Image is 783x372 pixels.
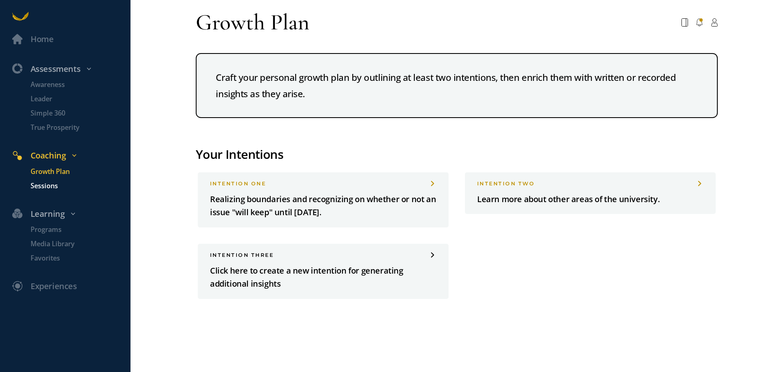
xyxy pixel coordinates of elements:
[196,145,718,164] div: Your Intentions
[31,108,128,118] p: Simple 360
[31,94,128,104] p: Leader
[31,123,128,133] p: True Prosperity
[31,253,128,263] p: Favorites
[18,167,130,177] a: Growth Plan
[18,239,130,249] a: Media Library
[210,193,436,219] p: Realizing boundaries and recognizing on whether or not an issue "will keep" until [DATE].
[196,53,718,118] div: Craft your personal growth plan by outlining at least two intentions, then enrich them with writt...
[18,181,130,191] a: Sessions
[196,8,310,37] div: Growth Plan
[210,180,436,187] div: INTENTION one
[198,172,449,227] a: INTENTION oneRealizing boundaries and recognizing on whether or not an issue "will keep" until [D...
[18,80,130,90] a: Awareness
[31,33,53,46] div: Home
[198,244,449,299] a: INTENTION threeClick here to create a new intention for generating additional insights
[31,167,128,177] p: Growth Plan
[18,94,130,104] a: Leader
[31,239,128,249] p: Media Library
[31,80,128,90] p: Awareness
[465,172,716,214] a: INTENTION twoLearn more about other areas of the university.
[18,108,130,118] a: Simple 360
[18,123,130,133] a: True Prosperity
[31,280,77,293] div: Experiences
[31,181,128,191] p: Sessions
[210,264,436,291] p: Click here to create a new intention for generating additional insights
[210,252,436,258] div: INTENTION three
[6,149,135,163] div: Coaching
[6,207,135,221] div: Learning
[477,193,703,206] p: Learn more about other areas of the university.
[18,253,130,263] a: Favorites
[18,225,130,235] a: Programs
[6,62,135,76] div: Assessments
[31,225,128,235] p: Programs
[477,180,703,187] div: INTENTION two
